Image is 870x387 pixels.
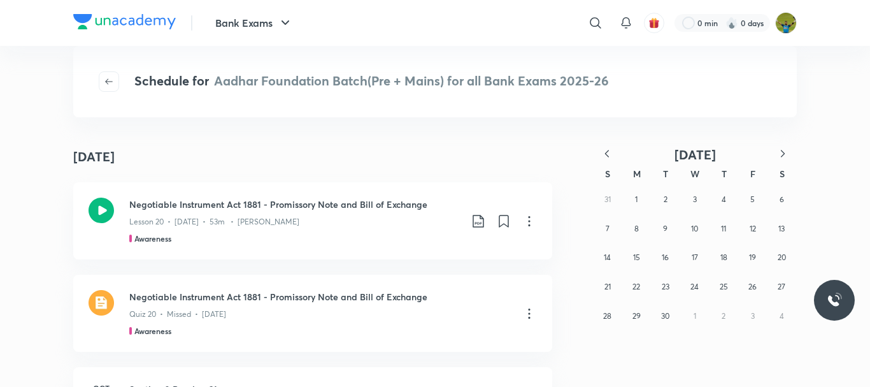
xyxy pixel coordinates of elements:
[713,277,734,297] button: September 25, 2025
[604,252,611,262] abbr: September 14, 2025
[73,147,115,166] h4: [DATE]
[632,282,640,291] abbr: September 22, 2025
[73,275,552,352] a: quizNegotiable Instrument Act 1881 - Promissory Note and Bill of ExchangeQuiz 20 • Missed • [DATE...
[134,233,171,244] h5: Awareness
[720,252,727,262] abbr: September 18, 2025
[713,189,734,210] button: September 4, 2025
[722,168,727,180] abbr: Thursday
[743,219,763,239] button: September 12, 2025
[690,282,699,291] abbr: September 24, 2025
[663,168,668,180] abbr: Tuesday
[655,219,676,239] button: September 9, 2025
[634,224,639,233] abbr: September 8, 2025
[597,247,618,268] button: September 14, 2025
[778,252,786,262] abbr: September 20, 2025
[692,252,698,262] abbr: September 17, 2025
[129,290,511,303] h3: Negotiable Instrument Act 1881 - Promissory Note and Bill of Exchange
[691,224,698,233] abbr: September 10, 2025
[725,17,738,29] img: streak
[713,219,734,239] button: September 11, 2025
[208,10,301,36] button: Bank Exams
[827,293,842,308] img: ttu
[655,306,676,326] button: September 30, 2025
[771,219,792,239] button: September 13, 2025
[644,13,664,33] button: avatar
[778,224,785,233] abbr: September 13, 2025
[685,189,705,210] button: September 3, 2025
[685,219,705,239] button: September 10, 2025
[626,189,646,210] button: September 1, 2025
[713,247,734,268] button: September 18, 2025
[750,224,756,233] abbr: September 12, 2025
[771,277,792,297] button: September 27, 2025
[655,277,676,297] button: September 23, 2025
[749,252,756,262] abbr: September 19, 2025
[633,252,640,262] abbr: September 15, 2025
[743,277,763,297] button: September 26, 2025
[89,290,114,316] img: quiz
[685,247,705,268] button: September 17, 2025
[771,189,792,210] button: September 6, 2025
[661,311,669,321] abbr: September 30, 2025
[632,311,641,321] abbr: September 29, 2025
[750,168,755,180] abbr: Friday
[685,277,705,297] button: September 24, 2025
[778,282,785,291] abbr: September 27, 2025
[748,282,757,291] abbr: September 26, 2025
[134,71,609,92] h4: Schedule for
[626,277,646,297] button: September 22, 2025
[129,309,226,320] p: Quiz 20 • Missed • [DATE]
[73,182,552,259] a: Negotiable Instrument Act 1881 - Promissory Note and Bill of ExchangeLesson 20 • [DATE] • 53m • [...
[597,306,618,326] button: September 28, 2025
[635,194,638,204] abbr: September 1, 2025
[605,168,610,180] abbr: Sunday
[663,224,667,233] abbr: September 9, 2025
[129,198,460,211] h3: Negotiable Instrument Act 1881 - Promissory Note and Bill of Exchange
[775,12,797,34] img: Suraj Nager
[780,194,784,204] abbr: September 6, 2025
[633,168,641,180] abbr: Monday
[690,168,699,180] abbr: Wednesday
[621,147,769,163] button: [DATE]
[780,168,785,180] abbr: Saturday
[664,194,667,204] abbr: September 2, 2025
[214,72,609,89] span: Aadhar Foundation Batch(Pre + Mains) for all Bank Exams 2025-26
[626,247,646,268] button: September 15, 2025
[662,282,669,291] abbr: September 23, 2025
[655,189,676,210] button: September 2, 2025
[722,194,726,204] abbr: September 4, 2025
[674,146,716,163] span: [DATE]
[720,282,728,291] abbr: September 25, 2025
[655,247,676,268] button: September 16, 2025
[73,14,176,33] a: Company Logo
[693,194,697,204] abbr: September 3, 2025
[743,189,763,210] button: September 5, 2025
[603,311,611,321] abbr: September 28, 2025
[648,17,660,29] img: avatar
[721,224,726,233] abbr: September 11, 2025
[604,282,611,291] abbr: September 21, 2025
[606,224,610,233] abbr: September 7, 2025
[134,325,171,337] h5: Awareness
[662,252,669,262] abbr: September 16, 2025
[626,306,646,326] button: September 29, 2025
[771,247,792,268] button: September 20, 2025
[743,247,763,268] button: September 19, 2025
[129,216,299,228] p: Lesson 20 • [DATE] • 53m • [PERSON_NAME]
[73,14,176,29] img: Company Logo
[750,194,755,204] abbr: September 5, 2025
[597,219,618,239] button: September 7, 2025
[626,219,646,239] button: September 8, 2025
[597,277,618,297] button: September 21, 2025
